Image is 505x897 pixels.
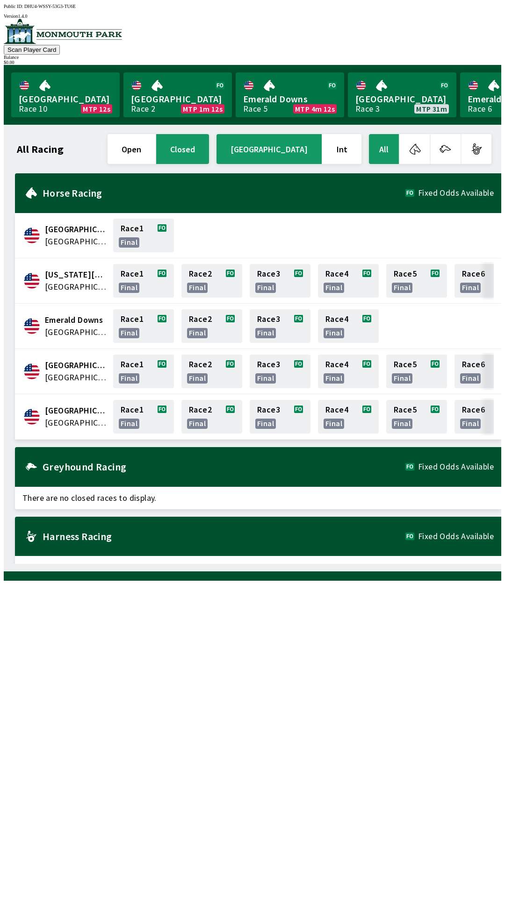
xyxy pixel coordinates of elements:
[394,270,417,278] span: Race 5
[45,359,108,371] span: Fairmount Park
[318,264,379,298] a: Race4final
[325,406,348,413] span: Race 4
[45,326,108,338] span: United States
[4,4,501,9] div: Public ID:
[189,374,206,382] span: final
[181,264,242,298] a: Race2final
[4,14,501,19] div: Version 1.4.0
[181,400,242,434] a: Race2final
[11,72,120,117] a: [GEOGRAPHIC_DATA]Race 10MTP 12s
[189,361,212,368] span: Race 2
[131,93,224,105] span: [GEOGRAPHIC_DATA]
[325,420,342,427] span: final
[43,533,405,540] h2: Harness Racing
[250,264,310,298] a: Race3final
[418,189,494,197] span: Fixed Odds Available
[325,374,342,382] span: final
[24,4,76,9] span: DHU4-WSSY-53G3-TU6E
[183,105,223,113] span: MTP 1m 12s
[17,145,64,153] h1: All Racing
[43,189,405,197] h2: Horse Racing
[45,235,108,248] span: United States
[386,264,447,298] a: Race5final
[121,225,144,232] span: Race 1
[418,463,494,470] span: Fixed Odds Available
[189,406,212,413] span: Race 2
[43,463,405,470] h2: Greyhound Racing
[4,45,60,55] button: Scan Player Card
[131,105,155,113] div: Race 2
[394,361,417,368] span: Race 5
[15,487,501,509] span: There are no closed races to display.
[45,405,108,417] span: Monmouth Park
[325,361,348,368] span: Race 4
[250,309,310,343] a: Race3final
[4,60,501,65] div: $ 0.00
[123,72,232,117] a: [GEOGRAPHIC_DATA]Race 2MTP 1m 12s
[295,105,335,113] span: MTP 4m 12s
[369,134,399,164] button: All
[348,72,456,117] a: [GEOGRAPHIC_DATA]Race 3MTP 31m
[416,105,447,113] span: MTP 31m
[121,406,144,413] span: Race 1
[15,556,501,578] span: There are no closed races to display.
[189,315,212,323] span: Race 2
[19,105,48,113] div: Race 10
[113,355,174,388] a: Race1final
[4,55,501,60] div: Balance
[257,420,274,427] span: final
[318,355,379,388] a: Race4final
[355,105,380,113] div: Race 3
[113,219,174,252] a: Race1final
[189,270,212,278] span: Race 2
[121,315,144,323] span: Race 1
[19,93,112,105] span: [GEOGRAPHIC_DATA]
[462,270,485,278] span: Race 6
[45,371,108,384] span: United States
[468,105,492,113] div: Race 6
[189,420,206,427] span: final
[189,329,206,336] span: final
[318,400,379,434] a: Race4final
[257,374,274,382] span: final
[108,134,155,164] button: open
[250,355,310,388] a: Race3final
[45,417,108,429] span: United States
[462,406,485,413] span: Race 6
[113,264,174,298] a: Race1final
[462,361,485,368] span: Race 6
[236,72,344,117] a: Emerald DownsRace 5MTP 4m 12s
[121,284,137,291] span: final
[325,284,342,291] span: final
[355,93,449,105] span: [GEOGRAPHIC_DATA]
[83,105,110,113] span: MTP 12s
[216,134,322,164] button: [GEOGRAPHIC_DATA]
[325,270,348,278] span: Race 4
[257,361,280,368] span: Race 3
[243,93,337,105] span: Emerald Downs
[250,400,310,434] a: Race3final
[257,284,274,291] span: final
[394,284,411,291] span: final
[257,270,280,278] span: Race 3
[462,284,479,291] span: final
[386,355,447,388] a: Race5final
[325,315,348,323] span: Race 4
[181,355,242,388] a: Race2final
[156,134,209,164] button: closed
[462,420,479,427] span: final
[121,420,137,427] span: final
[394,406,417,413] span: Race 5
[323,134,361,164] button: Int
[189,284,206,291] span: final
[394,420,411,427] span: final
[45,314,108,326] span: Emerald Downs
[121,361,144,368] span: Race 1
[243,105,267,113] div: Race 5
[4,19,122,44] img: venue logo
[121,374,137,382] span: final
[113,309,174,343] a: Race1final
[113,400,174,434] a: Race1final
[45,269,108,281] span: Delaware Park
[318,309,379,343] a: Race4final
